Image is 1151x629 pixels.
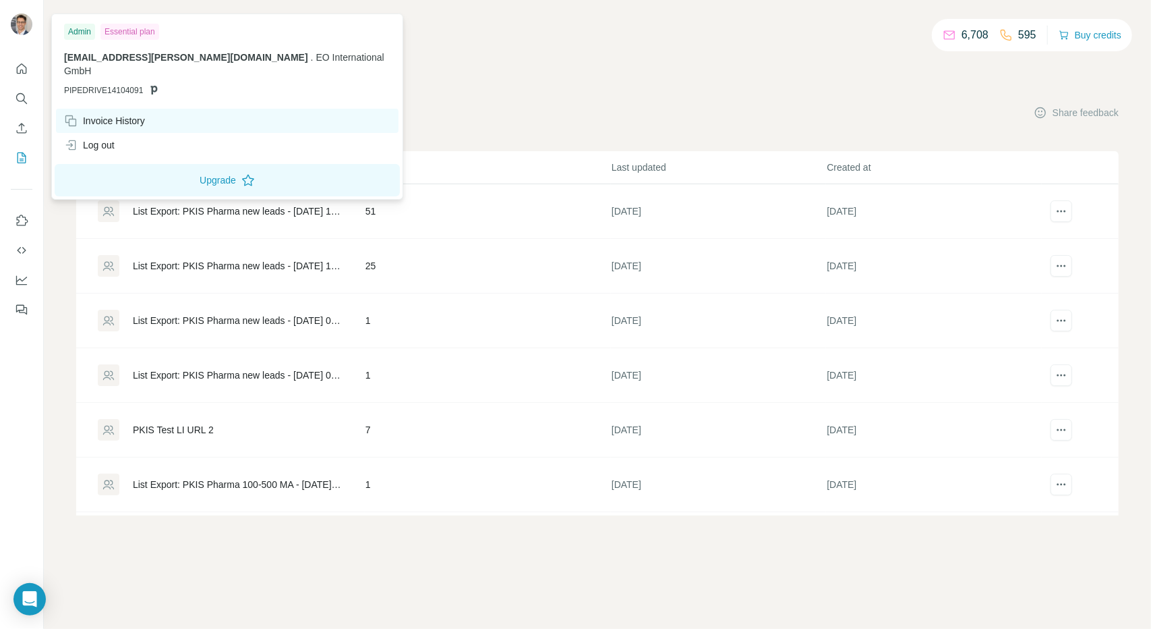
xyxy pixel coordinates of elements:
button: Share feedback [1034,106,1119,119]
p: Records [365,161,610,174]
button: actions [1051,364,1072,386]
button: Feedback [11,298,32,322]
span: [EMAIL_ADDRESS][PERSON_NAME][DOMAIN_NAME] [64,52,308,63]
td: 1 [365,458,611,512]
button: Use Surfe on LinkedIn [11,209,32,233]
div: List Export: PKIS Pharma new leads - [DATE] 10:49 [133,204,343,218]
td: [DATE] [826,458,1041,512]
button: actions [1051,200,1072,222]
button: Use Surfe API [11,238,32,263]
div: Open Intercom Messenger [13,583,46,616]
td: 1 [365,348,611,403]
button: My lists [11,146,32,170]
td: [DATE] [826,348,1041,403]
div: PKIS Test LI URL 2 [133,423,214,437]
button: Search [11,86,32,111]
td: [DATE] [826,403,1041,458]
td: 7 [365,403,611,458]
button: Upgrade [55,164,400,196]
td: 1 [365,294,611,348]
div: List Export: PKIS Pharma new leads - [DATE] 10:44 [133,259,343,273]
img: Avatar [11,13,32,35]
div: Essential plan [100,24,159,40]
td: [DATE] [611,403,826,458]
button: actions [1051,474,1072,495]
p: Created at [827,161,1040,174]
span: PIPEDRIVE14104091 [64,84,143,97]
div: Log out [64,138,115,152]
td: [DATE] [826,294,1041,348]
button: actions [1051,255,1072,277]
p: Last updated [612,161,825,174]
td: [DATE] [826,239,1041,294]
div: Invoice History [64,114,145,128]
button: actions [1051,310,1072,331]
td: [DATE] [611,294,826,348]
button: Quick start [11,57,32,81]
div: List Export: PKIS Pharma new leads - [DATE] 07:59 [133,314,343,327]
p: 595 [1018,27,1036,43]
td: [DATE] [826,184,1041,239]
button: Dashboard [11,268,32,292]
td: 51 [365,184,611,239]
button: Buy credits [1059,26,1121,45]
td: [DATE] [611,348,826,403]
div: List Export: PKIS Pharma 100-500 MA - [DATE] 10:24 [133,478,343,491]
div: List Export: PKIS Pharma new leads - [DATE] 07:52 [133,368,343,382]
td: [DATE] [611,184,826,239]
td: 25 [365,239,611,294]
span: . [311,52,314,63]
td: [DATE] [611,239,826,294]
p: 6,708 [962,27,988,43]
td: [DATE] [611,458,826,512]
div: Admin [64,24,95,40]
button: actions [1051,419,1072,441]
button: Enrich CSV [11,116,32,140]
